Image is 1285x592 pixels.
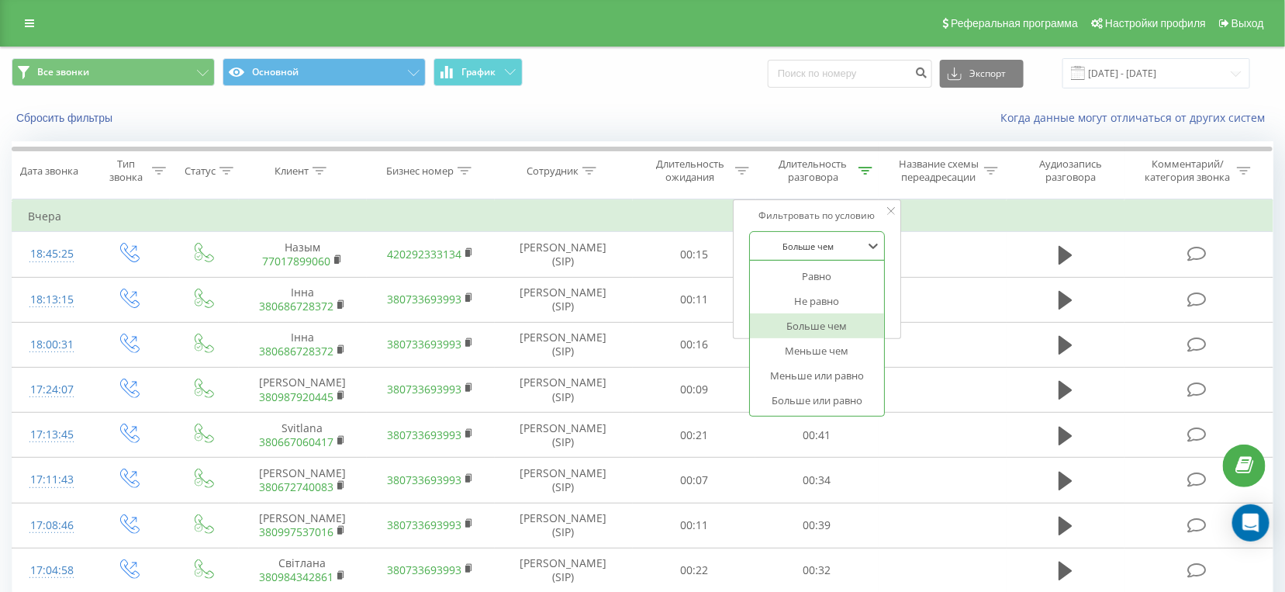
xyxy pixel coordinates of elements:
[772,158,855,184] div: Длительность разговора
[1232,504,1269,542] div: Open Intercom Messenger
[275,164,309,178] div: Клиент
[749,208,886,223] div: Фильтровать по условию
[387,382,461,396] a: 380733693993
[12,111,120,125] button: Сбросить фильтры
[387,292,461,306] a: 380733693993
[495,413,633,458] td: [PERSON_NAME] (SIP)
[495,322,633,367] td: [PERSON_NAME] (SIP)
[768,60,932,88] input: Поиск по номеру
[951,17,1078,29] span: Реферальная программа
[495,503,633,548] td: [PERSON_NAME] (SIP)
[387,337,461,351] a: 380733693993
[495,277,633,322] td: [PERSON_NAME] (SIP)
[1021,158,1121,184] div: Аудиозапись разговора
[28,239,75,269] div: 18:45:25
[940,60,1024,88] button: Экспорт
[185,164,216,178] div: Статус
[633,232,756,277] td: 00:15
[750,338,885,363] div: Меньше чем
[239,322,367,367] td: Інна
[259,479,333,494] a: 380672740083
[750,289,885,313] div: Не равно
[633,503,756,548] td: 00:11
[633,413,756,458] td: 00:21
[387,247,461,261] a: 420292333134
[28,511,75,541] div: 17:08:46
[495,458,633,503] td: [PERSON_NAME] (SIP)
[387,473,461,487] a: 380733693993
[259,524,333,539] a: 380997537016
[239,413,367,458] td: Svitlana
[28,285,75,315] div: 18:13:15
[1000,110,1273,125] a: Когда данные могут отличаться от других систем
[386,164,454,178] div: Бизнес номер
[527,164,579,178] div: Сотрудник
[633,458,756,503] td: 00:07
[755,458,879,503] td: 00:34
[239,367,367,412] td: [PERSON_NAME]
[648,158,731,184] div: Длительность ожидания
[259,389,333,404] a: 380987920445
[750,363,885,388] div: Меньше или равно
[755,413,879,458] td: 00:41
[434,58,523,86] button: График
[239,277,367,322] td: Інна
[259,299,333,313] a: 380686728372
[28,465,75,495] div: 17:11:43
[750,388,885,413] div: Больше или равно
[495,367,633,412] td: [PERSON_NAME] (SIP)
[20,164,78,178] div: Дата звонка
[387,518,461,532] a: 380733693993
[239,458,367,503] td: [PERSON_NAME]
[633,322,756,367] td: 00:16
[262,254,330,268] a: 77017899060
[259,434,333,449] a: 380667060417
[755,503,879,548] td: 00:39
[12,201,1273,232] td: Вчера
[28,330,75,360] div: 18:00:31
[633,277,756,322] td: 00:11
[387,428,461,442] a: 380733693993
[239,232,367,277] td: Назым
[750,313,885,338] div: Больше чем
[28,556,75,586] div: 17:04:58
[897,158,980,184] div: Название схемы переадресации
[1105,17,1206,29] span: Настройки профиля
[1231,17,1264,29] span: Выход
[750,264,885,289] div: Равно
[12,58,215,86] button: Все звонки
[37,66,89,78] span: Все звонки
[462,67,496,78] span: График
[259,344,333,358] a: 380686728372
[633,367,756,412] td: 00:09
[1142,158,1233,184] div: Комментарий/категория звонка
[259,569,333,584] a: 380984342861
[28,375,75,405] div: 17:24:07
[223,58,426,86] button: Основной
[105,158,148,184] div: Тип звонка
[387,563,461,577] a: 380733693993
[495,232,633,277] td: [PERSON_NAME] (SIP)
[28,420,75,450] div: 17:13:45
[239,503,367,548] td: [PERSON_NAME]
